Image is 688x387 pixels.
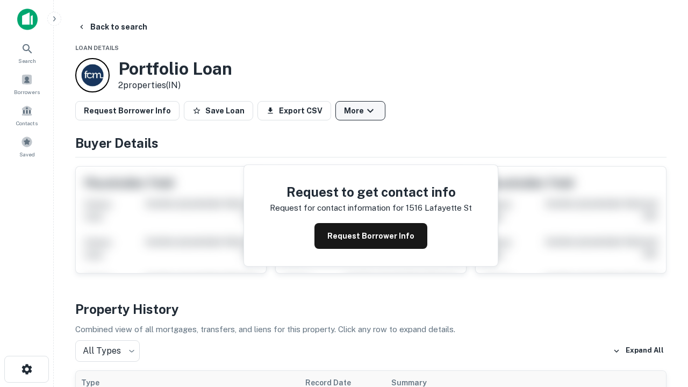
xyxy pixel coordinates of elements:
a: Search [3,38,51,67]
button: Request Borrower Info [75,101,180,120]
div: All Types [75,340,140,362]
span: Search [18,56,36,65]
span: Loan Details [75,45,119,51]
a: Contacts [3,101,51,130]
button: More [335,101,385,120]
button: Export CSV [257,101,331,120]
button: Request Borrower Info [314,223,427,249]
h4: Property History [75,299,666,319]
span: Saved [19,150,35,159]
button: Expand All [610,343,666,359]
span: Borrowers [14,88,40,96]
a: Saved [3,132,51,161]
span: Contacts [16,119,38,127]
p: 2 properties (IN) [118,79,232,92]
h3: Portfolio Loan [118,59,232,79]
p: Request for contact information for [270,202,404,214]
p: Combined view of all mortgages, transfers, and liens for this property. Click any row to expand d... [75,323,666,336]
p: 1516 lafayette st [406,202,472,214]
iframe: Chat Widget [634,301,688,353]
a: Borrowers [3,69,51,98]
button: Back to search [73,17,152,37]
h4: Request to get contact info [270,182,472,202]
img: capitalize-icon.png [17,9,38,30]
button: Save Loan [184,101,253,120]
h4: Buyer Details [75,133,666,153]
